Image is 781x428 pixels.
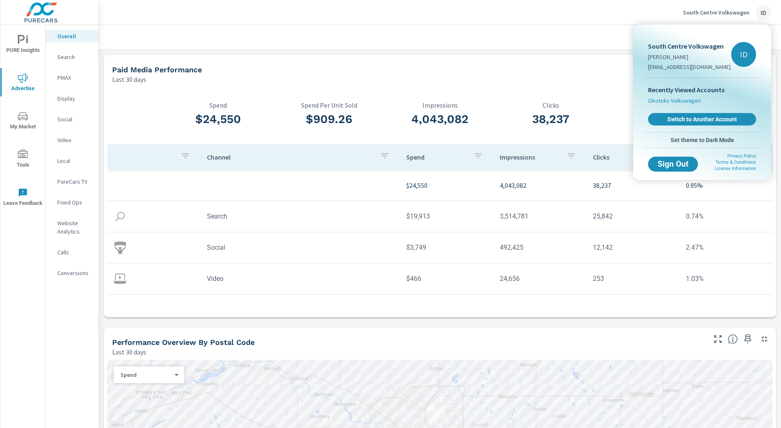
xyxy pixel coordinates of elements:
a: Switch to Another Account [648,113,756,125]
p: [EMAIL_ADDRESS][DOMAIN_NAME] [648,63,731,71]
a: Privacy Policy [727,153,756,159]
p: Recently Viewed Accounts [648,85,756,95]
span: Set theme to Dark Mode [648,136,756,144]
p: South Centre Volkswagen [648,41,731,51]
button: Sign Out [648,157,698,172]
span: Okotoks Volkswagen [648,96,701,105]
p: [PERSON_NAME] [648,53,731,61]
div: ID [731,42,756,67]
span: Sign Out [655,160,691,168]
a: License Information [715,166,756,171]
span: Switch to Another Account [653,116,752,123]
button: Set theme to Dark Mode [645,133,759,148]
a: Terms & Conditions [715,160,756,165]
